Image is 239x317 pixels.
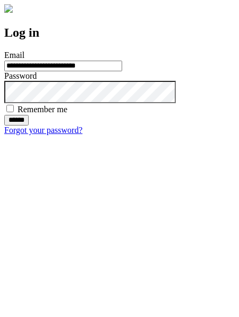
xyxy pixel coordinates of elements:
a: Forgot your password? [4,126,82,135]
h2: Log in [4,26,235,40]
label: Email [4,51,24,60]
img: logo-4e3dc11c47720685a147b03b5a06dd966a58ff35d612b21f08c02c0306f2b779.png [4,4,13,13]
label: Remember me [18,105,67,114]
label: Password [4,71,37,80]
